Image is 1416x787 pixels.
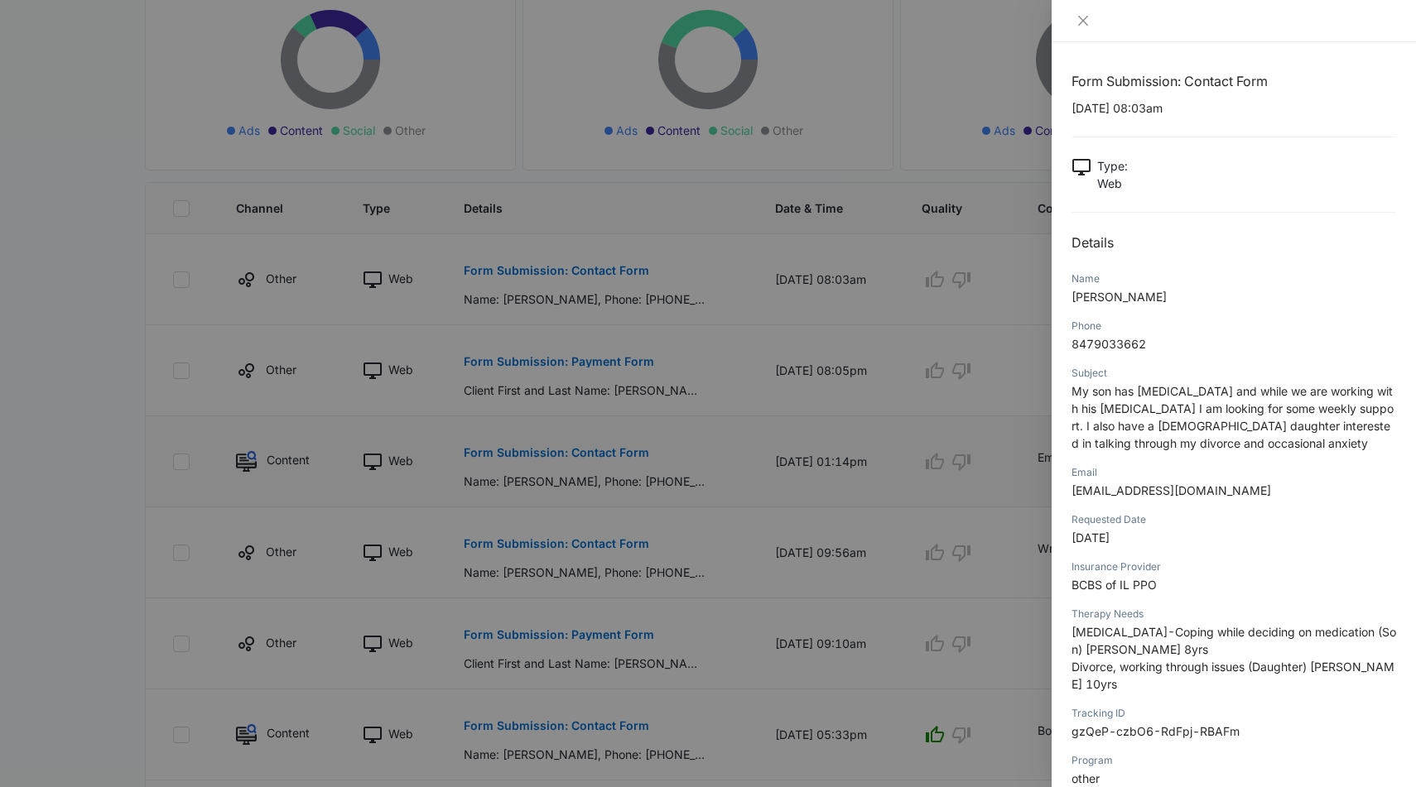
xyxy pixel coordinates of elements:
[1072,99,1396,117] p: [DATE] 08:03am
[1072,753,1396,768] div: Program
[1097,157,1128,175] p: Type :
[1072,512,1396,527] div: Requested Date
[1072,465,1396,480] div: Email
[1072,271,1396,286] div: Name
[1072,724,1240,738] span: gzQeP-czbO6-RdFpj-RBAFm
[1072,607,1396,621] div: Therapy Needs
[1072,578,1157,592] span: BCBS of IL PPO
[1072,660,1394,691] span: Divorce, working through issues (Daughter) [PERSON_NAME] 10yrs
[1072,706,1396,721] div: Tracking ID
[1072,319,1396,334] div: Phone
[1072,559,1396,574] div: Insurance Provider
[1072,71,1396,91] h1: Form Submission: Contact Form
[1076,14,1090,27] span: close
[1072,13,1095,28] button: Close
[1072,233,1396,252] h2: Details
[1072,337,1146,351] span: 8479033662
[1072,384,1394,450] span: My son has [MEDICAL_DATA] and while we are working with his [MEDICAL_DATA] I am looking for some ...
[1097,175,1128,192] p: Web
[1072,366,1396,381] div: Subject
[1072,483,1271,497] span: [EMAIL_ADDRESS][DOMAIN_NAME]
[1072,771,1100,785] span: other
[1072,290,1167,304] span: [PERSON_NAME]
[1072,530,1110,545] span: [DATE]
[1072,625,1396,656] span: [MEDICAL_DATA]-Coping while deciding on medication (Son) [PERSON_NAME] 8yrs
